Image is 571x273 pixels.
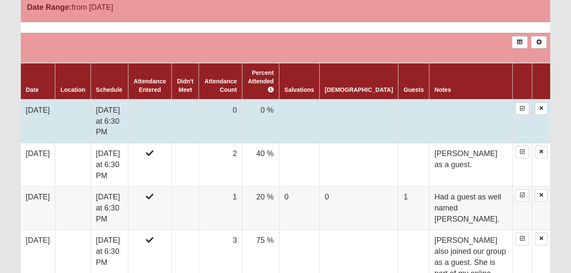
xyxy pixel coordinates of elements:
[398,187,429,230] td: 1
[242,143,279,187] td: 40 %
[91,100,128,143] td: [DATE] at 6:30 PM
[60,86,85,93] a: Location
[21,100,55,143] td: [DATE]
[429,143,513,187] td: [PERSON_NAME] as a guest.
[177,78,193,93] a: Didn't Meet
[515,146,529,158] a: Enter Attendance
[91,187,128,230] td: [DATE] at 6:30 PM
[26,86,39,93] a: Date
[199,143,242,187] td: 2
[242,100,279,143] td: 0 %
[531,36,547,48] a: Alt+N
[535,146,548,158] a: Delete
[199,187,242,230] td: 1
[21,187,55,230] td: [DATE]
[91,143,128,187] td: [DATE] at 6:30 PM
[512,36,528,48] a: Export to Excel
[134,78,166,93] a: Attendance Entered
[21,2,197,15] div: from [DATE]
[535,233,548,245] a: Delete
[279,187,319,230] td: 0
[199,100,242,143] td: 0
[205,78,237,93] a: Attendance Count
[535,189,548,202] a: Delete
[429,187,513,230] td: Had a guest as well named [PERSON_NAME].
[398,63,429,100] th: Guests
[27,2,72,13] label: Date Range:
[21,143,55,187] td: [DATE]
[515,189,529,202] a: Enter Attendance
[435,86,451,93] a: Notes
[319,187,398,230] td: 0
[279,63,319,100] th: Salvations
[242,187,279,230] td: 20 %
[515,233,529,245] a: Enter Attendance
[319,63,398,100] th: [DEMOGRAPHIC_DATA]
[96,86,122,93] a: Schedule
[248,69,274,93] a: Percent Attended
[535,102,548,115] a: Delete
[515,102,529,115] a: Enter Attendance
